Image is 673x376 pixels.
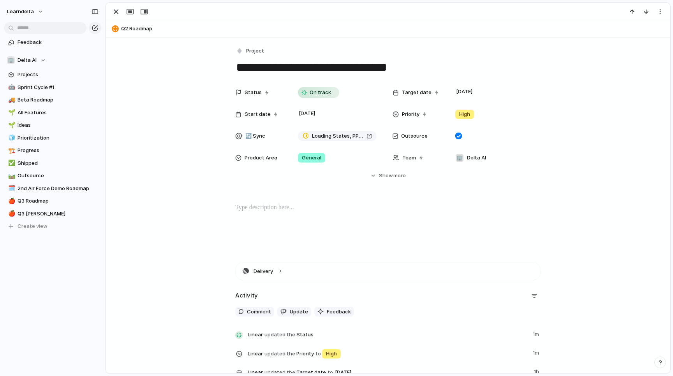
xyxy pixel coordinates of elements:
button: 🍎 [7,210,15,218]
a: 🌱Ideas [4,119,101,131]
button: 🌱 [7,109,15,117]
span: Shipped [18,159,99,167]
span: Delta AI [18,56,37,64]
button: Q2 Roadmap [109,23,666,35]
div: 🏗️ [8,146,14,155]
h2: Activity [235,291,258,300]
button: 🚚 [7,96,15,104]
span: Ideas [18,121,99,129]
div: 🚚 [8,96,14,105]
button: Project [234,45,266,57]
span: 1m [533,329,541,338]
span: Outsource [401,132,428,140]
div: 🛤️ [8,171,14,180]
button: 🏗️ [7,147,15,154]
div: 🍎 [8,209,14,218]
span: Priority [402,110,419,118]
span: 🔄 Sync [245,132,265,140]
span: Projects [18,71,99,79]
button: 🍎 [7,197,15,205]
button: Showmore [235,169,541,183]
span: General [302,154,321,162]
span: Status [245,89,262,96]
span: Product Area [245,154,277,162]
span: Sprint Cycle #1 [18,84,99,91]
span: Feedback [327,308,351,316]
span: Team [402,154,416,162]
div: 🤖 [8,83,14,92]
span: High [459,110,470,118]
div: 🌱 [8,121,14,130]
button: Delivery [236,262,540,280]
span: 2nd Air Force Demo Roadmap [18,185,99,192]
a: 🌱All Features [4,107,101,119]
a: 🍎Q3 [PERSON_NAME] [4,208,101,220]
button: ✅ [7,159,15,167]
span: updated the [264,350,295,358]
span: Linear [248,350,263,358]
span: Priority [248,348,528,359]
a: Loading States, PPR, Skeletons [298,131,377,141]
button: 🏢Delta AI [4,54,101,66]
span: [DATE] [454,87,475,96]
span: Start date [245,110,271,118]
span: Update [290,308,308,316]
span: updated the [264,331,295,339]
span: [DATE] [297,109,317,118]
span: learndelta [7,8,34,16]
a: 🧊Prioritization [4,132,101,144]
button: Feedback [314,307,354,317]
span: Q3 [PERSON_NAME] [18,210,99,218]
a: 🚚Beta Roadmap [4,94,101,106]
button: Create view [4,220,101,232]
span: Q2 Roadmap [121,25,666,33]
div: ✅ [8,159,14,168]
span: Feedback [18,38,99,46]
button: 🧊 [7,134,15,142]
span: to [315,350,321,358]
span: Status [248,329,528,340]
span: 1h [534,366,541,376]
span: Outsource [18,172,99,180]
span: 1m [533,348,541,357]
a: Feedback [4,37,101,48]
a: ✅Shipped [4,157,101,169]
button: 🛤️ [7,172,15,180]
a: 🗓️2nd Air Force Demo Roadmap [4,183,101,194]
span: Q3 Roadmap [18,197,99,205]
div: 🍎 [8,197,14,206]
span: Linear [248,331,263,339]
a: 🛤️Outsource [4,170,101,182]
span: Project [246,47,264,55]
div: 🧊 [8,133,14,142]
div: 🌱 [8,108,14,117]
span: Delta AI [467,154,486,162]
a: 🏗️Progress [4,145,101,156]
span: Target date [402,89,432,96]
div: 🏢 [7,56,15,64]
span: On track [310,89,331,96]
button: 🤖 [7,84,15,91]
span: Prioritization [18,134,99,142]
a: 🤖Sprint Cycle #1 [4,82,101,93]
span: Beta Roadmap [18,96,99,104]
div: 🗓️ [8,184,14,193]
a: Projects [4,69,101,80]
span: more [393,172,406,180]
button: learndelta [4,5,48,18]
span: Comment [247,308,271,316]
button: Comment [235,307,274,317]
span: Show [379,172,393,180]
span: Loading States, PPR, Skeletons [312,132,363,140]
div: 🍎Q3 Roadmap [4,195,101,207]
button: Update [277,307,311,317]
